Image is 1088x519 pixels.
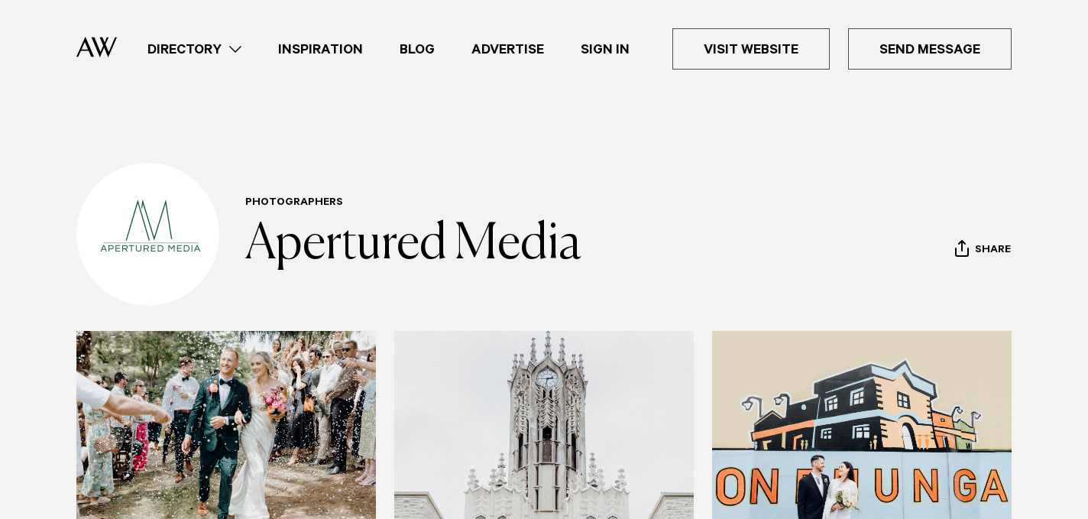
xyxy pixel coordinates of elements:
[76,37,117,57] img: Auckland Weddings Logo
[672,28,830,70] a: Visit Website
[245,197,343,209] a: Photographers
[381,39,453,60] a: Blog
[954,239,1012,262] button: Share
[453,39,562,60] a: Advertise
[76,163,219,306] img: Profile Avatar
[260,39,381,60] a: Inspiration
[975,244,1011,258] span: Share
[848,28,1012,70] a: Send Message
[129,39,260,60] a: Directory
[245,220,581,269] a: Apertured Media
[562,39,648,60] a: Sign In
